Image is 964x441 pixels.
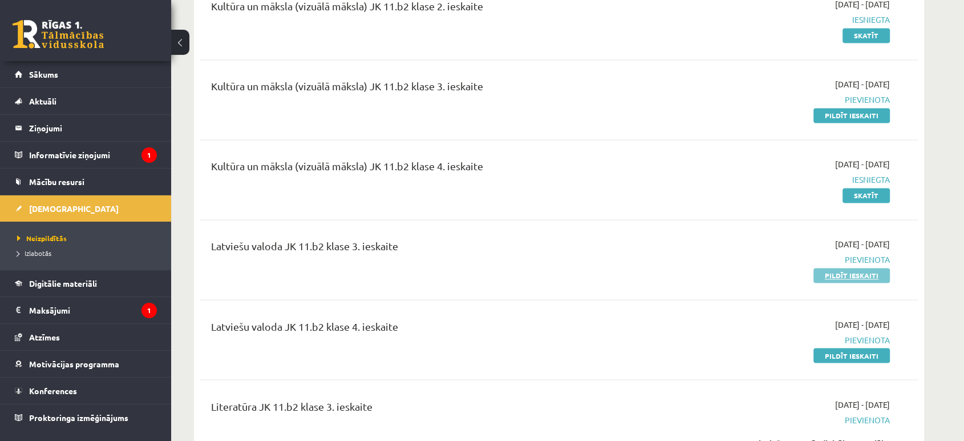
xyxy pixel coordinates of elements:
[141,147,157,163] i: 1
[15,351,157,377] a: Motivācijas programma
[29,96,56,106] span: Aktuāli
[15,270,157,296] a: Digitālie materiāli
[17,234,67,243] span: Neizpildītās
[15,297,157,323] a: Maksājumi1
[15,169,157,195] a: Mācību resursi
[675,94,890,106] span: Pievienota
[15,195,157,222] a: [DEMOGRAPHIC_DATA]
[843,188,890,203] a: Skatīt
[211,398,658,419] div: Literatūra JK 11.b2 klase 3. ieskaite
[675,334,890,346] span: Pievienota
[15,324,157,350] a: Atzīmes
[29,115,157,141] legend: Ziņojumi
[675,14,890,26] span: Iesniegta
[211,158,658,179] div: Kultūra un māksla (vizuālā māksla) JK 11.b2 klase 4. ieskaite
[29,332,60,342] span: Atzīmes
[843,28,890,43] a: Skatīt
[813,268,890,283] a: Pildīt ieskaiti
[15,88,157,114] a: Aktuāli
[211,238,658,259] div: Latviešu valoda JK 11.b2 klase 3. ieskaite
[15,61,157,87] a: Sākums
[29,412,128,423] span: Proktoringa izmēģinājums
[675,254,890,266] span: Pievienota
[29,142,157,168] legend: Informatīvie ziņojumi
[15,404,157,431] a: Proktoringa izmēģinājums
[13,20,104,49] a: Rīgas 1. Tālmācības vidusskola
[17,248,51,258] span: Izlabotās
[813,348,890,363] a: Pildīt ieskaiti
[835,398,890,410] span: [DATE] - [DATE]
[29,386,77,396] span: Konferences
[29,297,157,323] legend: Maksājumi
[15,142,157,168] a: Informatīvie ziņojumi1
[211,318,658,339] div: Latviešu valoda JK 11.b2 klase 4. ieskaite
[15,115,157,141] a: Ziņojumi
[29,177,84,187] span: Mācību resursi
[211,78,658,99] div: Kultūra un māksla (vizuālā māksla) JK 11.b2 klase 3. ieskaite
[29,69,58,79] span: Sākums
[17,233,160,243] a: Neizpildītās
[17,248,160,258] a: Izlabotās
[835,158,890,170] span: [DATE] - [DATE]
[29,359,119,369] span: Motivācijas programma
[835,238,890,250] span: [DATE] - [DATE]
[29,203,119,214] span: [DEMOGRAPHIC_DATA]
[835,318,890,330] span: [DATE] - [DATE]
[835,78,890,90] span: [DATE] - [DATE]
[15,378,157,404] a: Konferences
[813,108,890,123] a: Pildīt ieskaiti
[29,278,97,288] span: Digitālie materiāli
[675,414,890,426] span: Pievienota
[141,303,157,318] i: 1
[675,174,890,186] span: Iesniegta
